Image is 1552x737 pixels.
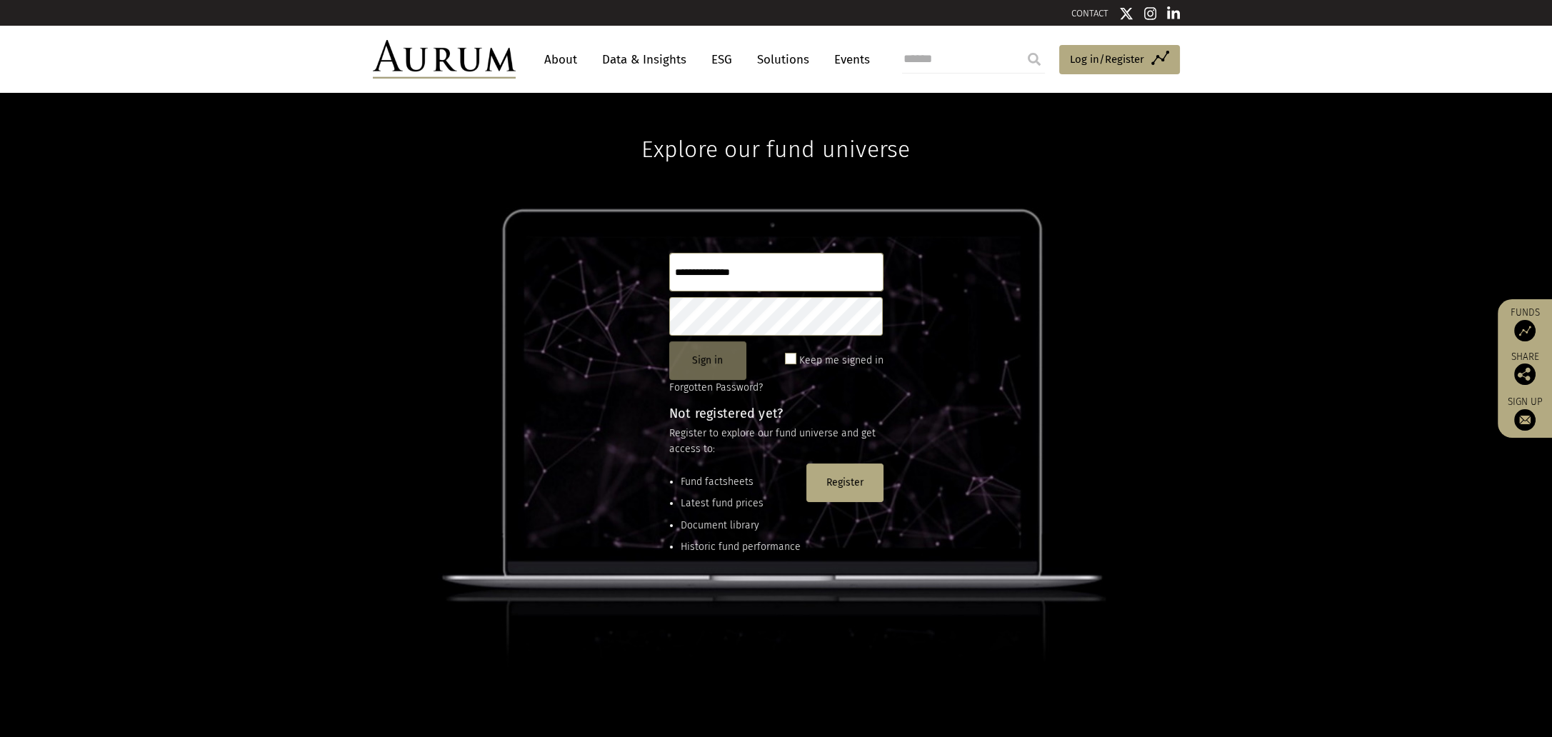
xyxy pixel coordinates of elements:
[1505,352,1545,385] div: Share
[681,518,801,533] li: Document library
[1059,45,1180,75] a: Log in/Register
[373,40,516,79] img: Aurum
[704,46,739,73] a: ESG
[1144,6,1157,21] img: Instagram icon
[750,46,816,73] a: Solutions
[537,46,584,73] a: About
[1514,409,1536,431] img: Sign up to our newsletter
[1020,45,1048,74] input: Submit
[669,381,763,393] a: Forgotten Password?
[827,46,870,73] a: Events
[669,407,883,420] h4: Not registered yet?
[681,474,801,490] li: Fund factsheets
[1505,396,1545,431] a: Sign up
[681,496,801,511] li: Latest fund prices
[806,463,883,502] button: Register
[1514,320,1536,341] img: Access Funds
[1514,364,1536,385] img: Share this post
[669,426,883,458] p: Register to explore our fund universe and get access to:
[681,539,801,555] li: Historic fund performance
[1119,6,1133,21] img: Twitter icon
[595,46,694,73] a: Data & Insights
[669,341,746,380] button: Sign in
[1070,51,1144,68] span: Log in/Register
[799,352,883,369] label: Keep me signed in
[1167,6,1180,21] img: Linkedin icon
[1071,8,1108,19] a: CONTACT
[1505,306,1545,341] a: Funds
[641,93,910,163] h1: Explore our fund universe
